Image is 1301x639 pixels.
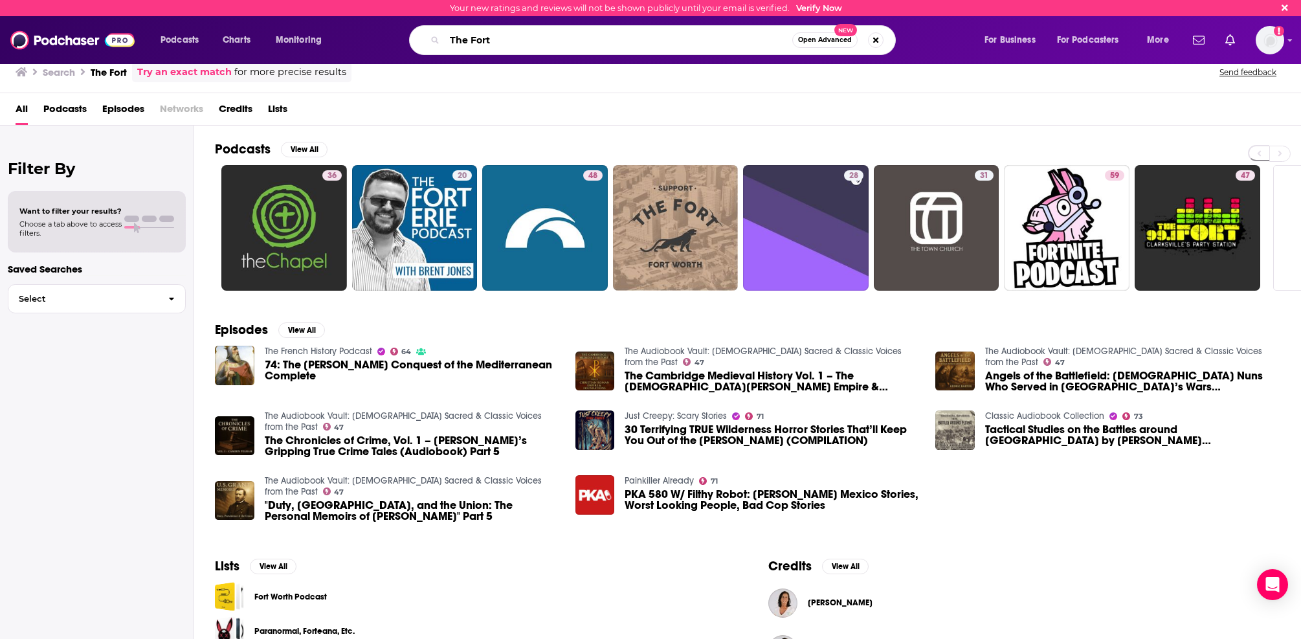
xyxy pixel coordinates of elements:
[1049,30,1138,50] button: open menu
[215,416,254,456] img: The Chronicles of Crime, Vol. 1 – Camden Pelham’s Gripping True Crime Tales (Audiobook) Part 5
[1236,170,1255,181] a: 47
[352,165,478,291] a: 20
[482,165,608,291] a: 48
[935,410,975,450] img: Tactical Studies on the Battles around Plevna by Thilo Lebrecht Ernst Michael von Trotha ~ Full A...
[743,165,869,291] a: 28
[265,500,560,522] span: "Duty, [GEOGRAPHIC_DATA], and the Union: The Personal Memoirs of [PERSON_NAME]" Part 5
[19,207,122,216] span: Want to filter your results?
[421,25,908,55] div: Search podcasts, credits, & more...
[215,558,239,574] h2: Lists
[695,360,704,366] span: 47
[1220,29,1240,51] a: Show notifications dropdown
[1138,30,1185,50] button: open menu
[215,141,271,157] h2: Podcasts
[265,435,560,457] a: The Chronicles of Crime, Vol. 1 – Camden Pelham’s Gripping True Crime Tales (Audiobook) Part 5
[1256,26,1284,54] span: Logged in as charlottestone
[16,98,28,125] a: All
[575,352,615,391] img: The Cambridge Medieval History Vol. 1 – The Christian Roman Empire & Foundations Part 5
[935,352,975,391] img: Angels of the Battlefield: Catholic Nuns Who Served in America’s Wars (George Barton Audiobook) P...
[1122,412,1143,420] a: 73
[985,370,1280,392] a: Angels of the Battlefield: Catholic Nuns Who Served in America’s Wars (George Barton Audiobook) P...
[281,142,328,157] button: View All
[985,424,1280,446] a: Tactical Studies on the Battles around Plevna by Thilo Lebrecht Ernst Michael von Trotha ~ Full A...
[768,582,1280,623] button: Therese FortonTherese Forton
[711,478,718,484] span: 71
[745,412,764,420] a: 71
[267,30,339,50] button: open menu
[1256,26,1284,54] img: User Profile
[874,165,999,291] a: 31
[699,477,718,485] a: 71
[91,66,127,78] h3: The Fort
[1105,170,1124,181] a: 59
[757,414,764,420] span: 71
[445,30,792,50] input: Search podcasts, credits, & more...
[625,410,727,421] a: Just Creepy: Scary Stories
[265,359,560,381] span: 74: The [PERSON_NAME] Conquest of the Mediterranean Complete
[1055,360,1065,366] span: 47
[43,98,87,125] a: Podcasts
[834,24,858,36] span: New
[625,346,902,368] a: The Audiobook Vault: Catholic Sacred & Classic Voices from the Past
[588,170,597,183] span: 48
[985,370,1280,392] span: Angels of the Battlefield: [DEMOGRAPHIC_DATA] Nuns Who Served in [GEOGRAPHIC_DATA]’s Wars ([PERSO...
[401,349,411,355] span: 64
[792,32,858,48] button: Open AdvancedNew
[219,98,252,125] a: Credits
[323,488,344,495] a: 47
[575,475,615,515] a: PKA 580 W/ Filthy Robot: Woody’s Mexico Stories, Worst Looking People, Bad Cop Stories
[268,98,287,125] span: Lists
[1057,31,1119,49] span: For Podcasters
[1110,170,1119,183] span: 59
[215,322,325,338] a: EpisodesView All
[768,589,797,618] img: Therese Forton
[1147,31,1169,49] span: More
[975,30,1052,50] button: open menu
[254,624,355,638] a: Paranormal, Forteana, Etc.
[221,165,347,291] a: 36
[1216,67,1280,78] button: Send feedback
[975,170,994,181] a: 31
[254,590,327,604] a: Fort Worth Podcast
[328,170,337,183] span: 36
[1256,26,1284,54] button: Show profile menu
[984,31,1036,49] span: For Business
[625,475,694,486] a: Painkiller Already
[102,98,144,125] span: Episodes
[278,322,325,338] button: View All
[683,358,704,366] a: 47
[215,558,296,574] a: ListsView All
[8,295,158,303] span: Select
[215,481,254,521] img: "Duty, Providence, and the Union: The Personal Memoirs of Ulysses S. Grant" Part 5
[1135,165,1260,291] a: 47
[10,28,135,52] img: Podchaser - Follow, Share and Rate Podcasts
[625,424,920,446] span: 30 Terrifying TRUE Wilderness Horror Stories That’ll Keep You Out of the [PERSON_NAME] (COMPILATION)
[458,170,467,183] span: 20
[798,37,852,43] span: Open Advanced
[1004,165,1129,291] a: 59
[575,410,615,450] a: 30 Terrifying TRUE Wilderness Horror Stories That’ll Keep You Out of the Woods (COMPILATION)
[223,31,250,49] span: Charts
[137,65,232,80] a: Try an exact match
[625,489,920,511] a: PKA 580 W/ Filthy Robot: Woody’s Mexico Stories, Worst Looking People, Bad Cop Stories
[265,359,560,381] a: 74: The Norman Conquest of the Mediterranean Complete
[844,170,863,181] a: 28
[265,500,560,522] a: "Duty, Providence, and the Union: The Personal Memoirs of Ulysses S. Grant" Part 5
[215,346,254,385] a: 74: The Norman Conquest of the Mediterranean Complete
[849,170,858,183] span: 28
[19,219,122,238] span: Choose a tab above to access filters.
[161,31,199,49] span: Podcasts
[43,66,75,78] h3: Search
[265,435,560,457] span: The Chronicles of Crime, Vol. 1 – [PERSON_NAME]’s Gripping True Crime Tales (Audiobook) Part 5
[265,346,372,357] a: The French History Podcast
[8,284,186,313] button: Select
[980,170,988,183] span: 31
